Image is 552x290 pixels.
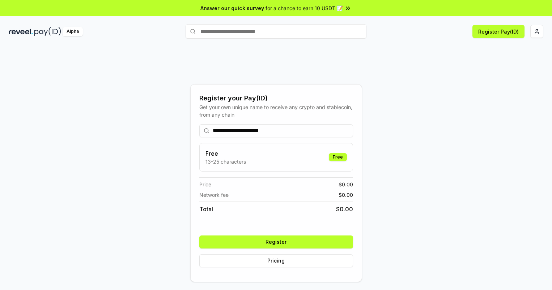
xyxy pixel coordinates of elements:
[9,27,33,36] img: reveel_dark
[205,149,246,158] h3: Free
[199,235,353,248] button: Register
[199,254,353,267] button: Pricing
[472,25,525,38] button: Register Pay(ID)
[205,158,246,165] p: 13-25 characters
[199,191,229,199] span: Network fee
[336,205,353,213] span: $ 0.00
[199,103,353,118] div: Get your own unique name to receive any crypto and stablecoin, from any chain
[339,181,353,188] span: $ 0.00
[34,27,61,36] img: pay_id
[199,205,213,213] span: Total
[200,4,264,12] span: Answer our quick survey
[329,153,347,161] div: Free
[63,27,83,36] div: Alpha
[339,191,353,199] span: $ 0.00
[266,4,343,12] span: for a chance to earn 10 USDT 📝
[199,181,211,188] span: Price
[199,93,353,103] div: Register your Pay(ID)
